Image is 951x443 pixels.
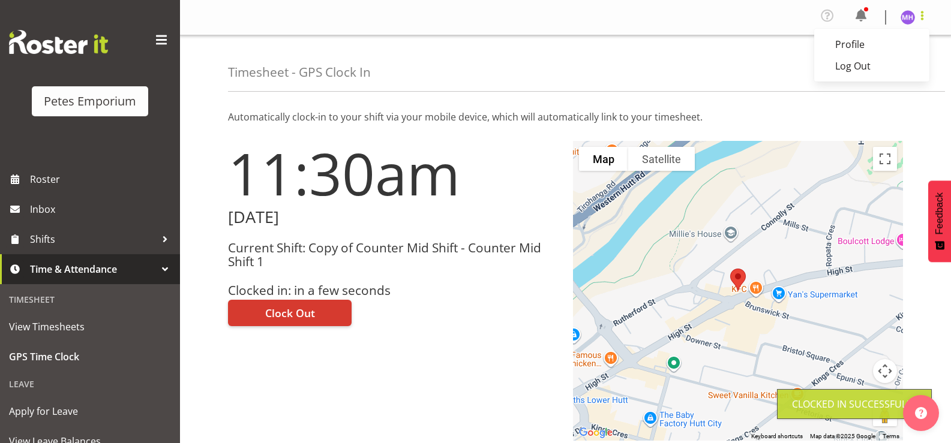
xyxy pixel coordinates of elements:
a: Apply for Leave [3,396,177,426]
span: Shifts [30,230,156,248]
button: Clock Out [228,300,352,326]
img: help-xxl-2.png [915,407,927,419]
h2: [DATE] [228,208,559,227]
span: Map data ©2025 Google [810,433,875,439]
a: Open this area in Google Maps (opens a new window) [576,425,616,441]
span: Clock Out [265,305,315,321]
button: Keyboard shortcuts [751,432,803,441]
img: Google [576,425,616,441]
span: Roster [30,170,174,188]
div: Timesheet [3,287,177,312]
span: Apply for Leave [9,402,171,420]
div: Leave [3,372,177,396]
p: Automatically clock-in to your shift via your mobile device, which will automatically link to you... [228,110,903,124]
span: View Timesheets [9,318,171,336]
a: View Timesheets [3,312,177,342]
h1: 11:30am [228,141,559,206]
span: Time & Attendance [30,260,156,278]
span: GPS Time Clock [9,348,171,366]
h3: Current Shift: Copy of Counter Mid Shift - Counter Mid Shift 1 [228,241,559,269]
a: Profile [814,34,929,55]
button: Show street map [579,147,628,171]
button: Map camera controls [873,359,897,383]
img: Rosterit website logo [9,30,108,54]
h3: Clocked in: in a few seconds [228,284,559,297]
span: Inbox [30,200,174,218]
a: GPS Time Clock [3,342,177,372]
div: Clocked in Successfully [792,397,917,411]
span: Feedback [934,192,945,234]
div: Petes Emporium [44,92,136,110]
button: Feedback - Show survey [928,180,951,262]
button: Show satellite imagery [628,147,695,171]
a: Terms (opens in new tab) [883,433,899,439]
img: mackenzie-halford4471.jpg [901,10,915,25]
button: Toggle fullscreen view [873,147,897,171]
h4: Timesheet - GPS Clock In [228,65,371,79]
a: Log Out [814,55,929,77]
